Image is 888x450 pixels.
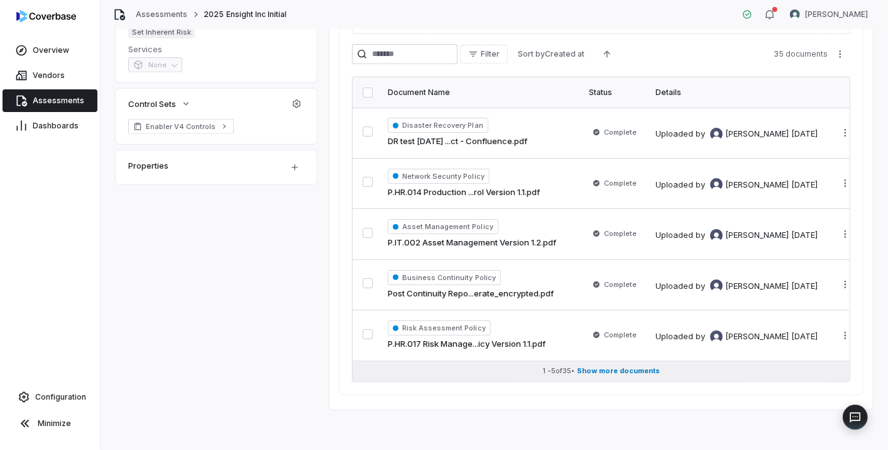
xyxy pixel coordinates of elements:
[33,96,84,106] span: Assessments
[791,330,818,343] div: [DATE]
[696,229,789,242] div: by
[16,10,76,23] img: logo-D7KZi-bG.svg
[790,9,800,20] img: Sean Wozniak avatar
[388,320,491,335] span: Risk Assessment Policy
[5,411,95,436] button: Minimize
[604,127,637,137] span: Complete
[655,178,818,191] div: Uploaded
[481,49,500,59] span: Filter
[388,169,490,184] span: Network Security Policy
[604,228,637,239] span: Complete
[388,237,556,249] a: P.IT.002 Asset Management Version 1.2.pdf
[5,386,95,408] a: Configuration
[388,87,574,98] div: Document Name
[595,45,620,64] button: Ascending
[3,64,97,87] a: Vendors
[388,338,545,351] a: P.HR.017 Risk Manage...icy Version 1.1.pdf
[604,279,637,290] span: Complete
[128,43,304,55] dt: Services
[835,123,855,142] button: More actions
[388,118,488,133] span: Disaster Recovery Plan
[830,45,850,64] button: More actions
[774,49,828,59] span: 35 documents
[577,366,660,376] span: Show more documents
[782,5,875,24] button: Sean Wozniak avatar[PERSON_NAME]
[725,229,789,242] span: [PERSON_NAME]
[33,45,69,55] span: Overview
[791,179,818,191] div: [DATE]
[835,174,855,193] button: More actions
[655,87,820,98] div: Details
[388,186,540,199] a: P.HR.014 Production ...rol Version 1.1.pdf
[604,178,637,188] span: Complete
[460,45,508,64] button: Filter
[589,87,640,98] div: Status
[128,26,195,38] span: Set Inherent Risk
[710,128,723,140] img: Kourtney Shields avatar
[696,330,789,343] div: by
[204,9,287,20] span: 2025 Ensight Inc Initial
[725,330,789,343] span: [PERSON_NAME]
[696,279,789,292] div: by
[33,121,79,131] span: Dashboards
[696,178,789,191] div: by
[725,179,789,191] span: [PERSON_NAME]
[655,330,818,343] div: Uploaded
[388,270,501,285] span: Business Continuity Policy
[805,9,868,20] span: [PERSON_NAME]
[835,326,855,345] button: More actions
[655,279,818,292] div: Uploaded
[38,419,71,429] span: Minimize
[835,275,855,294] button: More actions
[791,128,818,140] div: [DATE]
[388,288,554,300] a: Post Continuity Repo...erate_encrypted.pdf
[710,279,723,292] img: Kourtney Shields avatar
[388,135,527,148] a: DR test [DATE] ...ct - Confluence.pdf
[136,9,187,20] a: Assessments
[124,93,195,115] button: Control Sets
[604,330,637,340] span: Complete
[710,178,723,191] img: Kourtney Shields avatar
[35,392,86,402] span: Configuration
[725,280,789,293] span: [PERSON_NAME]
[655,229,818,242] div: Uploaded
[146,121,216,132] span: Enabler V4 Controls
[791,280,818,293] div: [DATE]
[3,39,97,62] a: Overview
[696,128,789,140] div: by
[128,119,234,134] a: Enabler V4 Controls
[835,225,855,244] button: More actions
[510,45,592,64] button: Sort byCreated at
[388,219,498,234] span: Asset Management Policy
[3,89,97,112] a: Assessments
[791,229,818,242] div: [DATE]
[33,70,65,81] span: Vendors
[128,98,176,110] span: Control Sets
[710,229,723,242] img: Kourtney Shields avatar
[710,330,723,343] img: Kourtney Shields avatar
[655,128,818,140] div: Uploaded
[725,128,789,140] span: [PERSON_NAME]
[3,115,97,137] a: Dashboards
[602,49,612,59] svg: Ascending
[353,361,850,381] button: 1 -5of35• Show more documents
